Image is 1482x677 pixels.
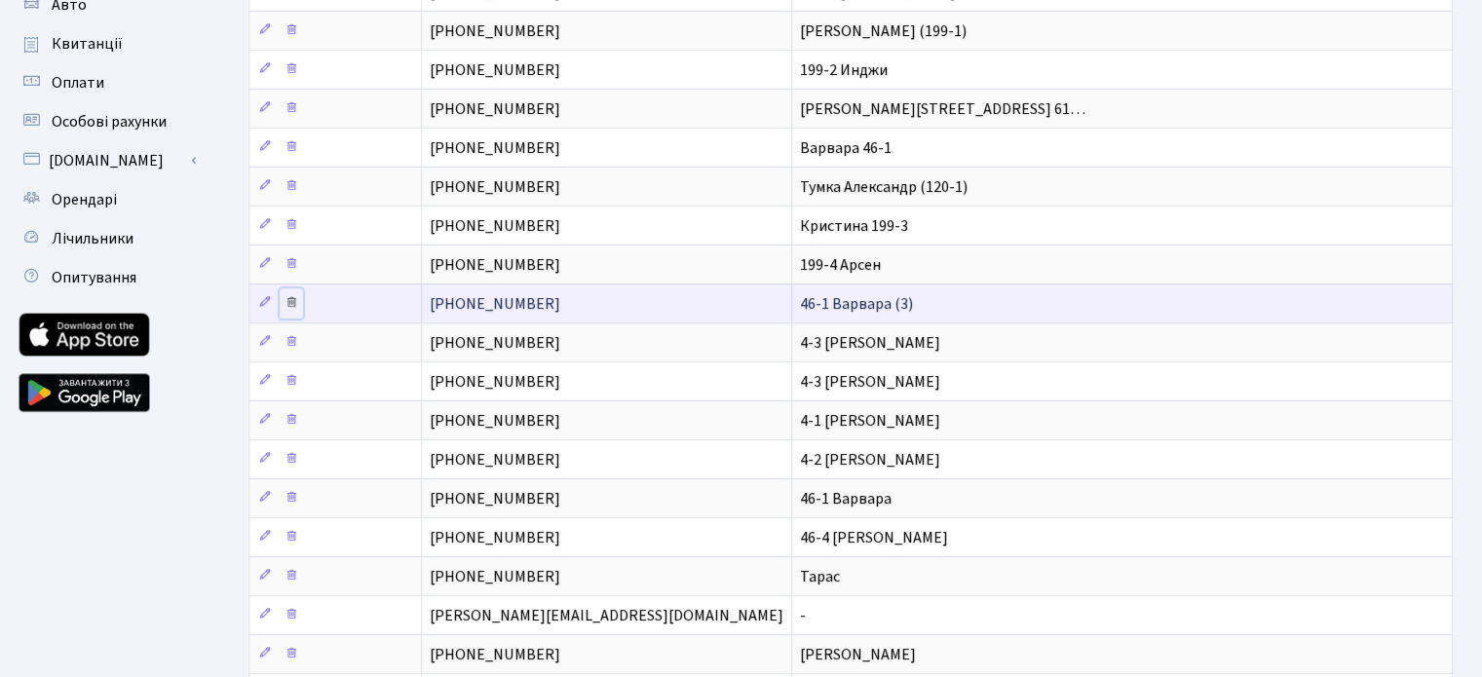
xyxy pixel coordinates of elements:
span: [PHONE_NUMBER] [430,59,560,81]
span: [PHONE_NUMBER] [430,449,560,470]
span: 46-4 [PERSON_NAME] [800,527,948,548]
a: Оплати [10,63,205,102]
span: Кристина 199-3 [800,215,908,237]
span: [PERSON_NAME][EMAIL_ADDRESS][DOMAIN_NAME] [430,605,783,626]
span: - [800,605,806,626]
span: Орендарі [52,189,117,210]
a: Лічильники [10,219,205,258]
span: [PHONE_NUMBER] [430,215,560,237]
span: [PHONE_NUMBER] [430,254,560,276]
span: [PHONE_NUMBER] [430,98,560,120]
a: Квитанції [10,24,205,63]
span: [PERSON_NAME] (199-1) [800,20,967,42]
span: [PERSON_NAME] [800,644,916,665]
span: Оплати [52,72,104,94]
span: 4-2 [PERSON_NAME] [800,449,940,470]
span: 4-3 [PERSON_NAME] [800,371,940,393]
span: 46-1 Варвара (3) [800,293,913,315]
span: [PHONE_NUMBER] [430,293,560,315]
span: Варвара 46-1 [800,137,892,159]
span: 4-1 [PERSON_NAME] [800,410,940,432]
span: [PHONE_NUMBER] [430,488,560,509]
span: [PHONE_NUMBER] [430,410,560,432]
span: 4-3 [PERSON_NAME] [800,332,940,354]
span: [PHONE_NUMBER] [430,20,560,42]
span: 46-1 Варвара [800,488,892,509]
span: [PHONE_NUMBER] [430,527,560,548]
span: Лічильники [52,228,133,249]
span: Квитанції [52,33,123,55]
span: 199-4 Арсен [800,254,881,276]
span: Опитування [52,267,136,288]
span: [PHONE_NUMBER] [430,137,560,159]
a: Опитування [10,258,205,297]
span: 199-2 Инджи [800,59,888,81]
span: Особові рахунки [52,111,167,132]
span: [PHONE_NUMBER] [430,332,560,354]
span: Тарас [800,566,840,587]
span: [PHONE_NUMBER] [430,371,560,393]
span: Тумка Александр (120-1) [800,176,968,198]
span: [PERSON_NAME][STREET_ADDRESS] 61… [800,98,1085,120]
span: [PHONE_NUMBER] [430,176,560,198]
span: [PHONE_NUMBER] [430,566,560,587]
span: [PHONE_NUMBER] [430,644,560,665]
a: Орендарі [10,180,205,219]
a: [DOMAIN_NAME] [10,141,205,180]
a: Особові рахунки [10,102,205,141]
